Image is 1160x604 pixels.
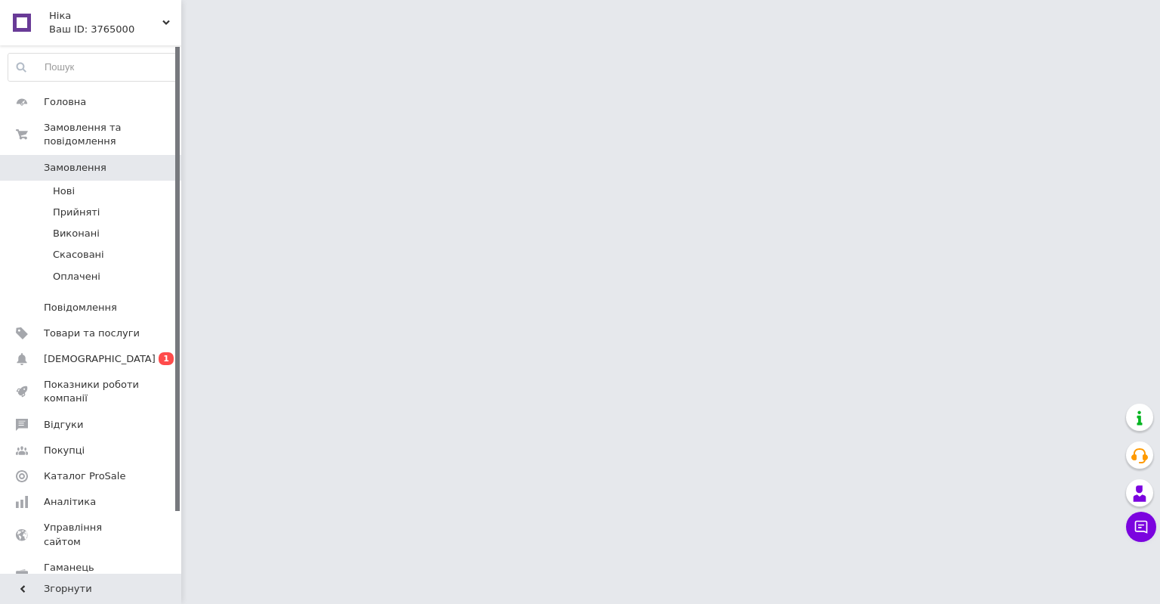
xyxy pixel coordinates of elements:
[44,378,140,405] span: Показники роботи компанії
[44,521,140,548] span: Управління сайтом
[53,206,100,219] span: Прийняті
[53,184,75,198] span: Нові
[44,352,156,366] span: [DEMOGRAPHIC_DATA]
[53,227,100,240] span: Виконані
[44,418,83,432] span: Відгуки
[8,54,177,81] input: Пошук
[44,121,181,148] span: Замовлення та повідомлення
[44,161,106,175] span: Замовлення
[44,444,85,457] span: Покупці
[1126,512,1156,542] button: Чат з покупцем
[44,327,140,340] span: Товари та послуги
[44,561,140,588] span: Гаманець компанії
[44,469,125,483] span: Каталог ProSale
[44,495,96,509] span: Аналітика
[44,301,117,314] span: Повідомлення
[159,352,174,365] span: 1
[49,9,162,23] span: Ніка
[53,270,100,283] span: Оплачені
[44,95,86,109] span: Головна
[53,248,104,262] span: Скасовані
[49,23,181,36] div: Ваш ID: 3765000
